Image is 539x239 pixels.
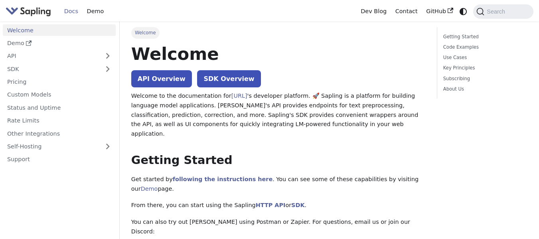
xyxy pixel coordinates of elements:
button: Search (Command+K) [473,4,533,19]
a: GitHub [422,5,457,18]
a: Custom Models [3,89,116,101]
button: Expand sidebar category 'API' [100,50,116,62]
p: Get started by . You can see some of these capabilities by visiting our page. [131,175,426,194]
a: HTTP API [256,202,286,208]
a: API [3,50,100,62]
h1: Welcome [131,43,426,65]
a: API Overview [131,70,192,87]
a: Welcome [3,24,116,36]
a: SDK Overview [197,70,261,87]
nav: Breadcrumbs [131,27,426,38]
a: Sapling.aiSapling.ai [6,6,54,17]
a: SDK [291,202,304,208]
a: Self-Hosting [3,141,116,152]
a: Getting Started [443,33,525,41]
a: Demo [3,38,116,49]
p: From there, you can start using the Sapling or . [131,201,426,210]
a: [URL] [231,93,247,99]
a: following the instructions here [173,176,272,182]
a: Support [3,154,116,165]
p: Welcome to the documentation for 's developer platform. 🚀 Sapling is a platform for building lang... [131,91,426,139]
span: Search [484,8,510,15]
a: Key Principles [443,64,525,72]
button: Switch between dark and light mode (currently system mode) [458,6,469,17]
button: Expand sidebar category 'SDK' [100,63,116,75]
a: Docs [60,5,83,18]
a: Subscribing [443,75,525,83]
a: Demo [83,5,108,18]
a: Rate Limits [3,115,116,126]
a: Status and Uptime [3,102,116,113]
a: Pricing [3,76,116,88]
a: Contact [391,5,422,18]
a: Use Cases [443,54,525,61]
a: Other Integrations [3,128,116,139]
a: SDK [3,63,100,75]
a: Code Examples [443,43,525,51]
a: Dev Blog [356,5,391,18]
h2: Getting Started [131,153,426,168]
a: Demo [141,186,158,192]
a: About Us [443,85,525,93]
img: Sapling.ai [6,6,51,17]
span: Welcome [131,27,160,38]
p: You can also try out [PERSON_NAME] using Postman or Zapier. For questions, email us or join our D... [131,217,426,237]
